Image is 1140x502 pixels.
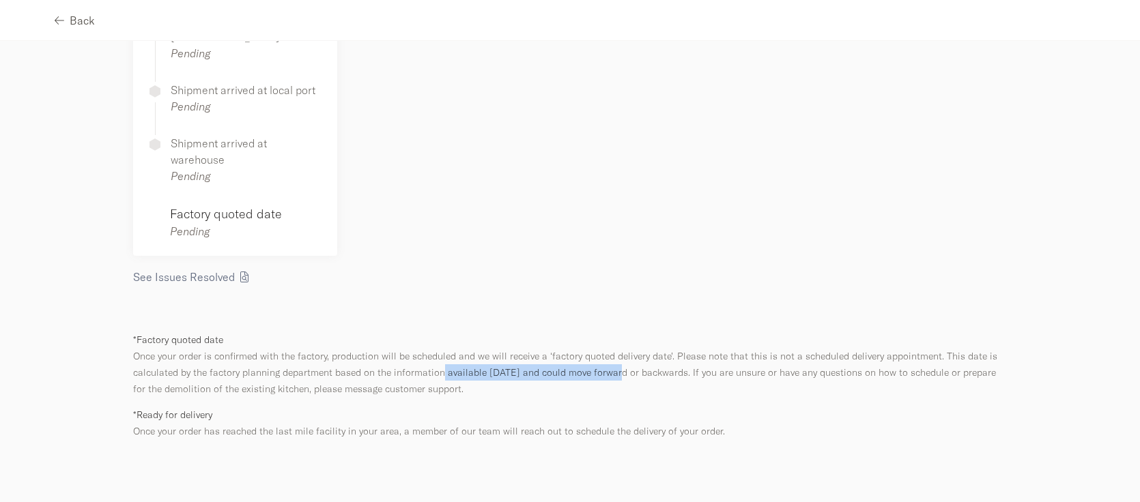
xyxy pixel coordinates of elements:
[133,407,1007,423] p: *Ready for delivery
[133,423,1007,439] p: Once your order has reached the last mile facility in your area, a member of our team will reach ...
[171,45,321,61] p: Pending
[55,5,95,35] button: Back
[171,98,315,115] p: Pending
[133,261,248,292] button: See Issues Resolved
[171,82,315,98] p: Shipment arrived at local port
[133,271,235,282] span: See Issues Resolved
[170,223,321,239] p: Pending
[171,168,321,184] p: Pending
[170,205,321,223] h6: Factory quoted date
[70,15,95,26] span: Back
[133,348,1007,397] p: Once your order is confirmed with the factory, production will be scheduled and we will receive a...
[133,331,1007,348] p: *Factory quoted date
[171,135,321,168] p: Shipment arrived at warehouse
